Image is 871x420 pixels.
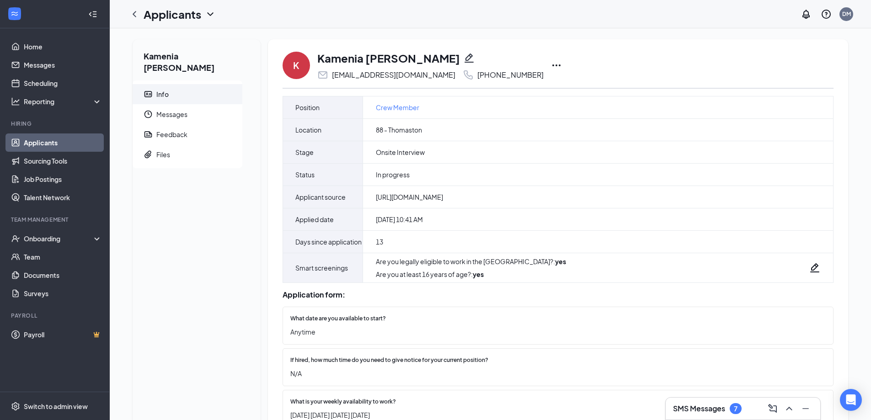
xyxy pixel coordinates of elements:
[24,188,102,207] a: Talent Network
[295,236,362,247] span: Days since application
[784,403,795,414] svg: ChevronUp
[473,270,484,278] strong: yes
[133,84,242,104] a: ContactCardInfo
[133,144,242,165] a: PaperclipFiles
[295,124,321,135] span: Location
[376,192,443,202] span: [URL][DOMAIN_NAME]
[24,248,102,266] a: Team
[133,39,261,80] h2: Kamenia [PERSON_NAME]
[11,97,20,106] svg: Analysis
[800,403,811,414] svg: Minimize
[734,405,737,413] div: 7
[290,410,817,420] span: [DATE] [DATE] [DATE] [DATE]
[801,9,812,20] svg: Notifications
[144,6,201,22] h1: Applicants
[376,148,425,157] span: Onsite Interview
[133,124,242,144] a: ReportFeedback
[295,102,320,113] span: Position
[842,10,851,18] div: DM
[798,401,813,416] button: Minimize
[11,402,20,411] svg: Settings
[144,150,153,159] svg: Paperclip
[24,152,102,170] a: Sourcing Tools
[840,389,862,411] div: Open Intercom Messenger
[88,10,97,19] svg: Collapse
[24,284,102,303] a: Surveys
[11,312,100,319] div: Payroll
[290,327,817,337] span: Anytime
[809,262,820,273] svg: Pencil
[295,191,346,202] span: Applicant source
[295,147,314,158] span: Stage
[24,133,102,152] a: Applicants
[782,401,796,416] button: ChevronUp
[10,9,19,18] svg: WorkstreamLogo
[156,90,169,99] div: Info
[332,70,455,80] div: [EMAIL_ADDRESS][DOMAIN_NAME]
[205,9,216,20] svg: ChevronDown
[376,125,422,134] span: 88 - Thomaston
[295,169,315,180] span: Status
[765,401,780,416] button: ComposeMessage
[24,234,94,243] div: Onboarding
[144,90,153,99] svg: ContactCard
[295,262,348,273] span: Smart screenings
[133,104,242,124] a: ClockMessages
[821,9,832,20] svg: QuestionInfo
[293,59,299,72] div: K
[283,290,834,299] div: Application form:
[464,53,475,64] svg: Pencil
[24,266,102,284] a: Documents
[24,56,102,74] a: Messages
[24,402,88,411] div: Switch to admin view
[317,69,328,80] svg: Email
[555,257,566,266] strong: yes
[295,214,334,225] span: Applied date
[376,170,410,179] span: In progress
[24,325,102,344] a: PayrollCrown
[767,403,778,414] svg: ComposeMessage
[290,398,396,406] span: What is your weekly availability to work?
[156,104,235,124] span: Messages
[376,102,419,112] a: Crew Member
[317,50,460,66] h1: Kamenia [PERSON_NAME]
[290,314,386,323] span: What date are you available to start?
[376,237,383,246] span: 13
[290,356,488,365] span: If hired, how much time do you need to give notice for your current position?
[11,216,100,223] div: Team Management
[673,404,725,414] h3: SMS Messages
[24,37,102,56] a: Home
[290,368,817,378] span: N/A
[156,130,187,139] div: Feedback
[463,69,474,80] svg: Phone
[477,70,544,80] div: [PHONE_NUMBER]
[376,257,566,266] div: Are you legally eligible to work in the [GEOGRAPHIC_DATA]? :
[24,97,102,106] div: Reporting
[551,60,562,71] svg: Ellipses
[24,74,102,92] a: Scheduling
[376,270,566,279] div: Are you at least 16 years of age? :
[144,110,153,119] svg: Clock
[11,120,100,128] div: Hiring
[129,9,140,20] svg: ChevronLeft
[156,150,170,159] div: Files
[144,130,153,139] svg: Report
[24,170,102,188] a: Job Postings
[11,234,20,243] svg: UserCheck
[376,215,423,224] span: [DATE] 10:41 AM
